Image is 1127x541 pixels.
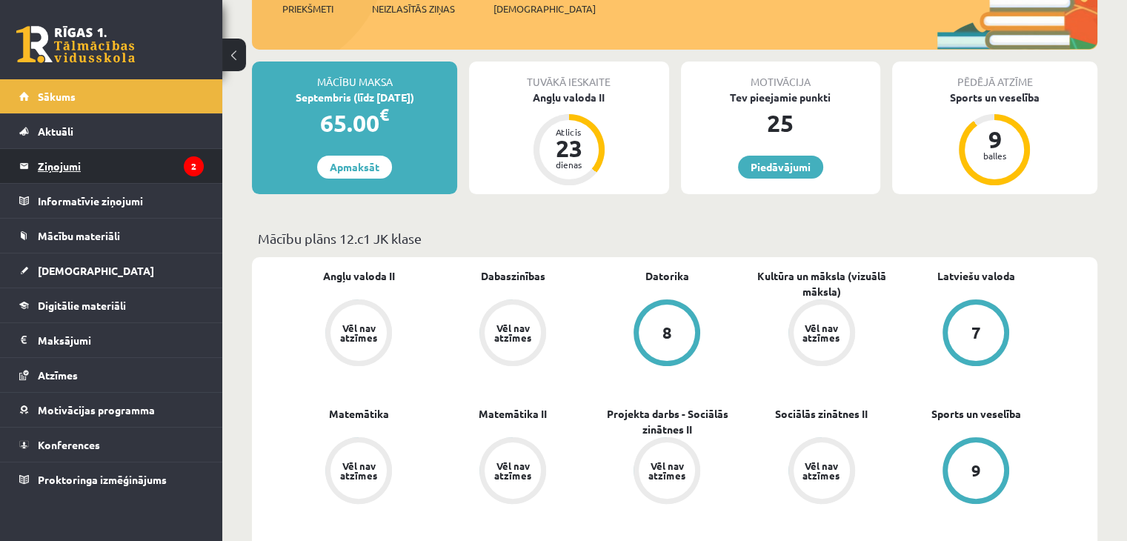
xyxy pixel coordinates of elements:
[323,268,395,284] a: Angļu valoda II
[282,437,436,507] a: Vēl nav atzīmes
[19,393,204,427] a: Motivācijas programma
[19,79,204,113] a: Sākums
[38,125,73,138] span: Aktuāli
[38,184,204,218] legend: Informatīvie ziņojumi
[972,151,1017,160] div: balles
[745,437,899,507] a: Vēl nav atzīmes
[38,264,154,277] span: [DEMOGRAPHIC_DATA]
[19,358,204,392] a: Atzīmes
[38,229,120,242] span: Mācību materiāli
[937,268,1014,284] a: Latviešu valoda
[19,428,204,462] a: Konferences
[38,149,204,183] legend: Ziņojumi
[469,62,668,90] div: Tuvākā ieskaite
[338,323,379,342] div: Vēl nav atzīmes
[184,156,204,176] i: 2
[38,403,155,416] span: Motivācijas programma
[801,461,842,480] div: Vēl nav atzīmes
[282,1,333,16] span: Priekšmeti
[38,323,204,357] legend: Maksājumi
[971,462,980,479] div: 9
[738,156,823,179] a: Piedāvājumi
[38,473,167,486] span: Proktoringa izmēģinājums
[899,437,1053,507] a: 9
[252,105,457,141] div: 65.00
[436,299,590,369] a: Vēl nav atzīmes
[372,1,455,16] span: Neizlasītās ziņas
[931,406,1020,422] a: Sports un veselība
[892,62,1097,90] div: Pēdējā atzīme
[481,268,545,284] a: Dabaszinības
[590,406,744,437] a: Projekta darbs - Sociālās zinātnes II
[775,406,868,422] a: Sociālās zinātnes II
[338,461,379,480] div: Vēl nav atzīmes
[38,368,78,382] span: Atzīmes
[547,160,591,169] div: dienas
[19,288,204,322] a: Digitālie materiāli
[16,26,135,63] a: Rīgas 1. Tālmācības vidusskola
[19,149,204,183] a: Ziņojumi2
[547,127,591,136] div: Atlicis
[492,461,533,480] div: Vēl nav atzīmes
[19,219,204,253] a: Mācību materiāli
[329,406,389,422] a: Matemātika
[282,299,436,369] a: Vēl nav atzīmes
[379,104,389,125] span: €
[479,406,547,422] a: Matemātika II
[19,184,204,218] a: Informatīvie ziņojumi
[19,114,204,148] a: Aktuāli
[645,268,689,284] a: Datorika
[801,323,842,342] div: Vēl nav atzīmes
[258,228,1091,248] p: Mācību plāns 12.c1 JK klase
[590,299,744,369] a: 8
[252,62,457,90] div: Mācību maksa
[547,136,591,160] div: 23
[493,1,596,16] span: [DEMOGRAPHIC_DATA]
[681,105,880,141] div: 25
[317,156,392,179] a: Apmaksāt
[38,438,100,451] span: Konferences
[662,325,672,341] div: 8
[38,90,76,103] span: Sākums
[971,325,980,341] div: 7
[972,127,1017,151] div: 9
[492,323,533,342] div: Vēl nav atzīmes
[252,90,457,105] div: Septembris (līdz [DATE])
[892,90,1097,187] a: Sports un veselība 9 balles
[681,90,880,105] div: Tev pieejamie punkti
[745,268,899,299] a: Kultūra un māksla (vizuālā māksla)
[590,437,744,507] a: Vēl nav atzīmes
[19,462,204,497] a: Proktoringa izmēģinājums
[19,253,204,288] a: [DEMOGRAPHIC_DATA]
[38,299,126,312] span: Digitālie materiāli
[436,437,590,507] a: Vēl nav atzīmes
[469,90,668,187] a: Angļu valoda II Atlicis 23 dienas
[899,299,1053,369] a: 7
[646,461,688,480] div: Vēl nav atzīmes
[892,90,1097,105] div: Sports un veselība
[681,62,880,90] div: Motivācija
[19,323,204,357] a: Maksājumi
[469,90,668,105] div: Angļu valoda II
[745,299,899,369] a: Vēl nav atzīmes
